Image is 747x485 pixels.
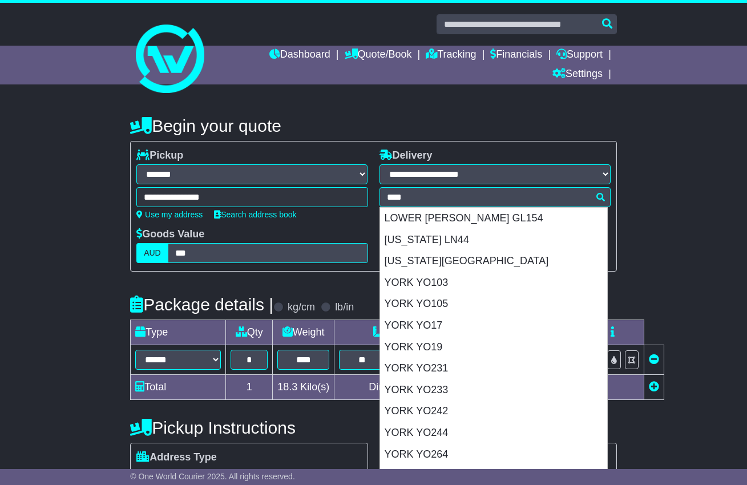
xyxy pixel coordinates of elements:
div: YORK YO19 [380,337,607,358]
td: Total [131,375,226,400]
a: Dashboard [269,46,330,65]
div: [US_STATE][GEOGRAPHIC_DATA] [380,250,607,272]
span: 18.3 [277,381,297,393]
a: Tracking [426,46,476,65]
td: Dimensions in Centimetre(s) [334,375,530,400]
label: AUD [136,243,168,263]
span: © One World Courier 2025. All rights reserved. [130,472,295,481]
a: Use my address [136,210,203,219]
label: kg/cm [288,301,315,314]
a: Search address book [214,210,296,219]
a: Add new item [649,381,659,393]
div: YORK YO17 [380,315,607,337]
div: YORK YO105 [380,293,607,315]
div: YORK YO231 [380,358,607,379]
label: Pickup [136,149,183,162]
div: YORK YO264 [380,444,607,466]
span: Commercial [203,467,263,484]
label: lb/in [335,301,354,314]
h4: Package details | [130,295,273,314]
label: Address Type [136,451,217,464]
h4: Begin your quote [130,116,617,135]
td: Kilo(s) [273,375,334,400]
a: Financials [490,46,542,65]
div: YORK YO244 [380,422,607,444]
a: Support [556,46,603,65]
td: Type [131,320,226,345]
h4: Pickup Instructions [130,418,368,437]
div: YORK YO103 [380,272,607,294]
div: [US_STATE] LN44 [380,229,607,251]
div: YORK YO242 [380,401,607,422]
td: 1 [226,375,273,400]
td: Dimensions (L x W x H) [334,320,530,345]
a: Remove this item [649,354,659,365]
a: Quote/Book [345,46,412,65]
span: Residential [136,467,192,484]
div: LOWER [PERSON_NAME] GL154 [380,208,607,229]
td: Qty [226,320,273,345]
label: Goods Value [136,228,204,241]
td: Weight [273,320,334,345]
div: YORK YO233 [380,379,607,401]
label: Delivery [379,149,433,162]
span: Air & Sea Depot [274,467,352,484]
a: Settings [552,65,603,84]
